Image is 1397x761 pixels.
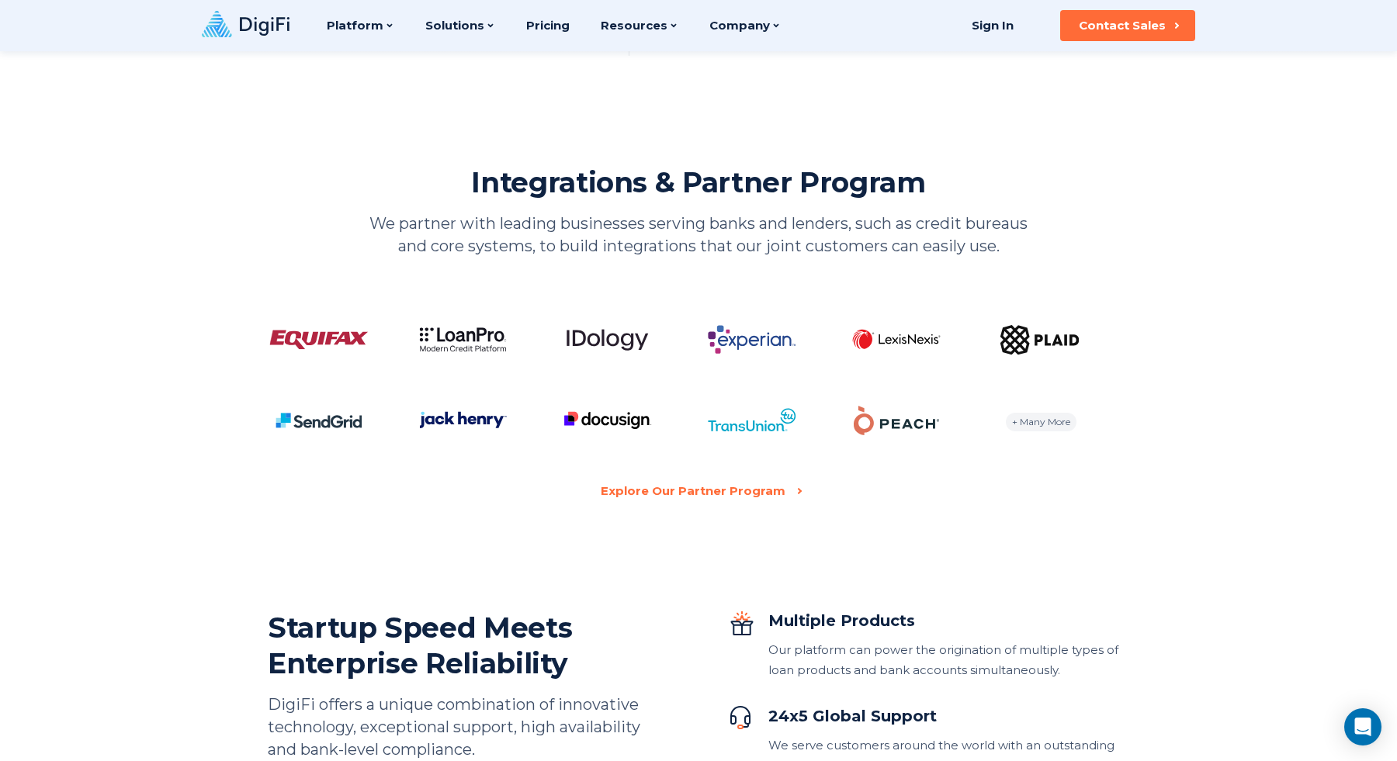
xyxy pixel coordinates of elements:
[768,610,1129,632] div: Multiple Products
[361,213,1036,258] p: We partner with leading businesses serving banks and lenders, such as credit bureaus and core sys...
[1079,18,1166,33] div: Contact Sales
[1344,708,1381,745] div: Open Intercom Messenger
[952,10,1032,41] a: Sign In
[1060,10,1195,41] button: Contact Sales
[471,164,925,200] h2: Integrations & Partner Program
[768,640,1129,680] div: Our platform can power the origination of multiple types of loan products and bank accounts simul...
[1006,413,1076,431] div: + Many More
[768,705,1129,728] div: 24x5 Global Support
[601,481,785,501] div: Explore Our Partner Program
[601,481,796,501] a: Explore Our Partner Program
[268,610,644,681] h2: Startup Speed Meets Enterprise Reliability
[268,694,644,761] p: DigiFi offers a unique combination of innovative technology, exceptional support, high availabili...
